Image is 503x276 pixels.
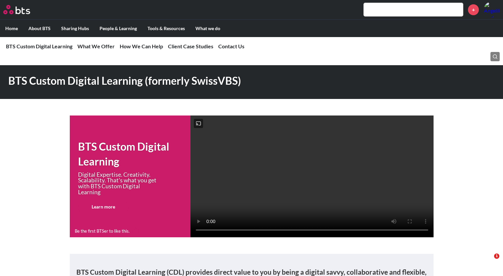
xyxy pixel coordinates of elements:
iframe: Intercom live chat [481,253,496,269]
label: Sharing Hubs [56,20,94,37]
h1: BTS Custom Digital Learning [78,139,182,169]
label: About BTS [23,20,56,37]
p: Digital Expertise. Creativity. Scalability. That's what you get with BTS Custom Digital Learning [78,172,161,195]
label: What we do [190,20,226,37]
a: How We Can Help [120,43,163,49]
a: Contact Us [218,43,244,49]
h1: BTS Custom Digital Learning (formerly SwissVBS) [8,73,349,88]
span: 1 [494,253,499,259]
label: Tools & Resources [142,20,190,37]
a: BTS Custom Digital Learning [6,43,72,49]
img: BTS Logo [3,5,30,14]
a: Go home [3,5,42,14]
a: What We Offer [77,43,115,49]
a: Profile [484,2,500,18]
img: Angeliki Andreou [484,2,500,18]
a: + [468,4,479,15]
label: People & Learning [94,20,142,37]
a: Learn more [78,200,129,213]
div: Be the first BTSer to like this. [75,227,139,236]
a: Client Case Studies [168,43,213,49]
